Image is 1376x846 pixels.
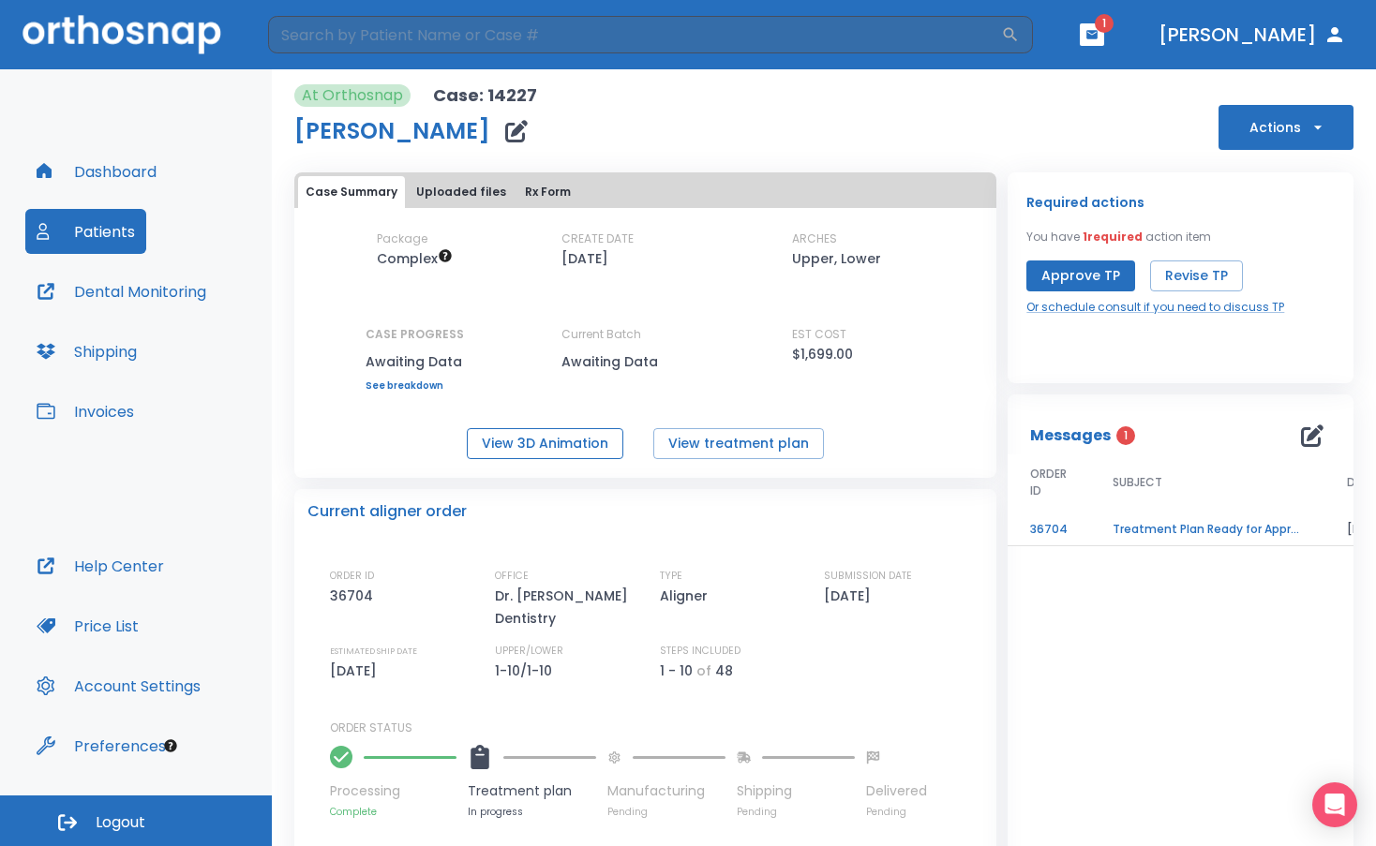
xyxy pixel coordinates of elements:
p: CREATE DATE [561,230,634,247]
button: Approve TP [1026,260,1135,291]
p: 1-10/1-10 [495,660,559,682]
p: [DATE] [561,247,608,270]
p: Current Batch [561,326,730,343]
p: Pending [866,805,927,819]
p: ARCHES [792,230,837,247]
button: [PERSON_NAME] [1151,18,1354,52]
p: Delivered [866,781,927,801]
p: STEPS INCLUDED [660,643,740,660]
p: OFFICE [495,568,529,585]
td: 36704 [1008,513,1090,546]
p: Current aligner order [307,500,467,523]
p: ESTIMATED SHIP DATE [330,643,417,660]
h1: [PERSON_NAME] [294,120,490,142]
p: Awaiting Data [366,350,464,373]
p: UPPER/LOWER [495,643,563,660]
p: Shipping [737,781,855,801]
input: Search by Patient Name or Case # [268,16,1001,53]
p: 36704 [330,585,380,607]
button: Rx Form [517,176,578,208]
p: Manufacturing [607,781,725,801]
p: TYPE [660,568,682,585]
p: In progress [468,805,596,819]
span: ORDER ID [1030,466,1068,499]
p: [DATE] [824,585,877,607]
button: View 3D Animation [467,428,623,459]
button: Help Center [25,543,175,588]
p: Treatment plan [468,781,596,801]
span: 1 required [1083,229,1143,245]
span: Up to 50 Steps (100 aligners) [377,249,453,268]
p: You have action item [1026,229,1211,245]
div: Tooltip anchor [162,737,179,754]
button: Price List [25,603,150,648]
button: Uploaded files [409,176,514,208]
p: $1,699.00 [792,343,853,365]
p: 48 [715,660,733,682]
p: ORDER STATUS [330,720,983,736]
p: of [696,660,711,682]
p: EST COST [792,326,846,343]
span: SUBJECT [1113,474,1162,491]
p: [DATE] [330,660,383,682]
button: View treatment plan [653,428,824,459]
button: Account Settings [25,663,212,708]
button: Invoices [25,389,145,434]
p: CASE PROGRESS [366,326,464,343]
div: Open Intercom Messenger [1312,782,1357,827]
p: Processing [330,781,456,801]
button: Dashboard [25,149,168,194]
a: See breakdown [366,380,464,392]
p: Pending [737,805,855,819]
p: Package [377,230,427,247]
span: 1 [1116,426,1135,445]
span: Logout [96,812,145,833]
p: At Orthosnap [302,84,403,107]
button: Patients [25,209,146,254]
span: DATE [1347,474,1376,491]
p: Upper, Lower [792,247,881,270]
p: Pending [607,805,725,819]
p: Aligner [660,585,714,607]
p: Messages [1030,424,1111,447]
div: tabs [298,176,993,208]
p: Complete [330,805,456,819]
button: Revise TP [1150,260,1243,291]
button: Case Summary [298,176,405,208]
button: Dental Monitoring [25,269,217,314]
p: ORDER ID [330,568,374,585]
p: Dr. [PERSON_NAME] Dentistry [495,585,654,630]
a: Or schedule consult if you need to discuss TP [1026,299,1284,316]
p: Required actions [1026,191,1144,214]
p: Case: 14227 [433,84,537,107]
td: Treatment Plan Ready for Approval! [1090,513,1324,546]
p: 1 - 10 [660,660,693,682]
p: Awaiting Data [561,350,730,373]
p: SUBMISSION DATE [824,568,912,585]
button: Shipping [25,329,148,374]
button: Preferences [25,723,177,768]
span: 1 [1095,14,1114,33]
img: Orthosnap [22,15,221,53]
button: Actions [1219,105,1354,150]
